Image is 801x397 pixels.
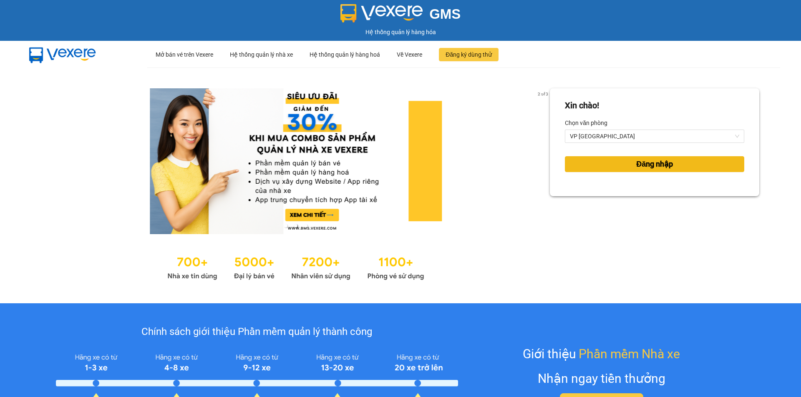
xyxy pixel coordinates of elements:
li: slide item 2 [294,224,297,227]
div: Hệ thống quản lý hàng hóa [2,27,799,37]
div: Hệ thống quản lý hàng hoá [310,41,380,68]
span: Đăng ký dùng thử [446,50,492,59]
div: Giới thiệu [523,344,680,364]
button: Đăng ký dùng thử [439,48,499,61]
li: slide item 1 [284,224,287,227]
span: Đăng nhập [636,158,673,170]
li: slide item 3 [304,224,307,227]
div: Nhận ngay tiền thưởng [538,369,665,388]
img: Statistics.png [167,251,424,282]
div: Hệ thống quản lý nhà xe [230,41,293,68]
div: Mở bán vé trên Vexere [156,41,213,68]
button: Đăng nhập [565,156,744,172]
span: VP Đà Nẵng [570,130,739,142]
button: next slide / item [538,88,550,234]
div: Về Vexere [397,41,422,68]
img: mbUUG5Q.png [21,41,104,68]
img: logo 2 [340,4,423,22]
div: Xin chào! [565,99,599,112]
span: GMS [429,6,461,22]
label: Chọn văn phòng [565,116,607,130]
span: Phần mềm Nhà xe [579,344,680,364]
p: 2 of 3 [535,88,550,99]
a: GMS [340,12,461,19]
button: previous slide / item [42,88,53,234]
div: Chính sách giới thiệu Phần mềm quản lý thành công [56,324,458,340]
